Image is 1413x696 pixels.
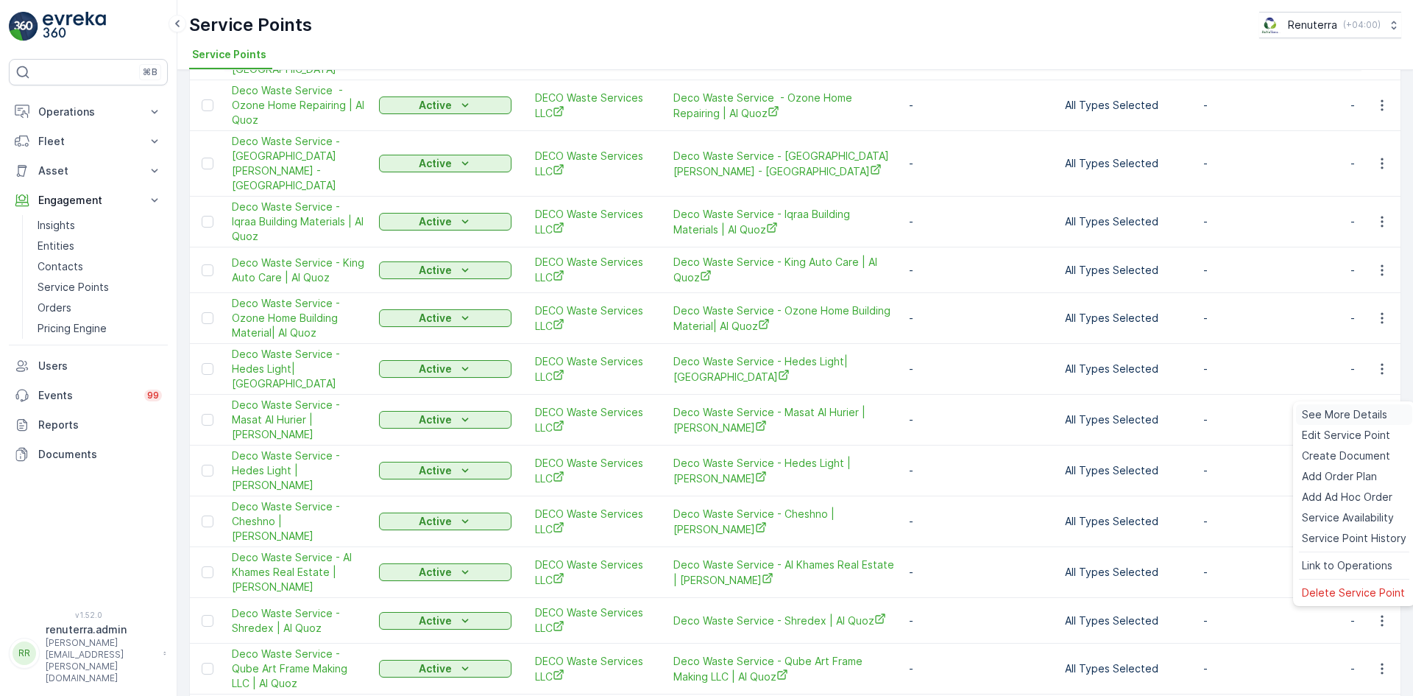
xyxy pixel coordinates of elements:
p: - [1203,463,1336,478]
a: Deco Waste Service - Ozone Home Building Material| Al Quoz [673,303,894,334]
button: Active [379,261,511,279]
span: Deco Waste Service - Hedes Light| [GEOGRAPHIC_DATA] [232,347,364,391]
p: Active [419,661,452,676]
a: Add Order Plan [1296,466,1412,487]
p: - [1203,156,1336,171]
p: All Types Selected [1065,514,1180,529]
div: Toggle Row Selected [202,99,213,111]
a: DECO Waste Services LLC [535,558,650,588]
a: DECO Waste Services LLC [535,456,650,486]
a: Deco Waste Service - Masat Al Hurier | Jabel Ali [232,398,364,442]
p: ( +04:00 ) [1343,19,1381,31]
p: Insights [38,218,75,233]
a: Deco Waste Service - Iqraa Building Materials | Al Quoz [673,207,894,237]
span: Deco Waste Service - Hedes Light | [PERSON_NAME] [232,449,364,493]
a: DECO Waste Services LLC [535,654,650,684]
span: Create Document [1302,449,1390,463]
p: All Types Selected [1065,98,1180,113]
a: Deco Waste Service - Qube Art Frame Making LLC | Al Quoz [232,647,364,691]
a: Deco Waste Service - King Auto Care | Al Quoz [232,256,364,285]
p: All Types Selected [1065,412,1180,427]
p: All Types Selected [1065,156,1180,171]
td: - [902,547,1049,598]
span: Deco Waste Service - [GEOGRAPHIC_DATA][PERSON_NAME] - [GEOGRAPHIC_DATA] [673,149,894,179]
div: Toggle Row Selected [202,465,213,477]
p: renuterra.admin [46,622,156,637]
a: Deco Waste Service - Al Khames Real Estate | Al Raffa [673,558,894,588]
div: Toggle Row Selected [202,516,213,527]
p: Active [419,514,452,529]
p: - [1203,263,1336,278]
a: Deco Waste Service - Hedes Light | Jabel Ali [673,456,894,486]
span: DECO Waste Services LLC [535,507,650,537]
button: Engagement [9,186,168,215]
span: Deco Waste Service - Al Khames Real Estate | [PERSON_NAME] [673,558,894,588]
p: Active [419,263,452,278]
a: Insights [32,215,168,236]
img: logo [9,12,38,41]
span: Deco Waste Service - Shredex | Al Quoz [232,606,364,636]
div: Toggle Row Selected [202,363,213,375]
button: Active [379,462,511,479]
p: Active [419,214,452,229]
td: - [902,644,1049,695]
span: Deco Waste Service - [GEOGRAPHIC_DATA][PERSON_NAME] - [GEOGRAPHIC_DATA] [232,134,364,193]
a: Reports [9,410,168,440]
button: Operations [9,97,168,127]
button: Active [379,612,511,630]
p: Active [419,156,452,171]
div: Toggle Row Selected [202,312,213,324]
p: All Types Selected [1065,311,1180,326]
p: All Types Selected [1065,565,1180,580]
p: Entities [38,239,74,253]
p: Active [419,362,452,376]
a: Add Ad Hoc Order [1296,487,1412,507]
a: DECO Waste Services LLC [535,405,650,435]
button: RRrenuterra.admin[PERSON_NAME][EMAIL_ADDRESS][PERSON_NAME][DOMAIN_NAME] [9,622,168,684]
p: Active [419,311,452,326]
p: Documents [38,447,162,462]
span: Deco Waste Service - Hedes Light| [GEOGRAPHIC_DATA] [673,354,894,384]
p: ⌘B [143,66,157,78]
a: Deco Waste Service - Masat Al Hurier | Jabel Ali [673,405,894,435]
a: DECO Waste Services LLC [535,354,650,384]
a: DECO Waste Services LLC [535,303,650,334]
a: Deco Waste Service - Ozone Home Building Material| Al Quoz [232,296,364,340]
a: See More Details [1296,404,1412,425]
p: Fleet [38,134,138,149]
p: Pricing Engine [38,321,107,336]
p: - [1203,565,1336,580]
a: Entities [32,236,168,256]
span: Service Points [192,47,266,62]
a: Deco Waste Service - Al Khames Real Estate | Al Raffa [232,550,364,594]
p: - [1203,661,1336,676]
button: Active [379,155,511,172]
p: All Types Selected [1065,614,1180,628]
p: 99 [147,390,159,401]
p: All Types Selected [1065,463,1180,478]
span: Link to Operations [1302,558,1392,573]
a: DECO Waste Services LLC [535,255,650,285]
button: Active [379,660,511,678]
p: - [1203,514,1336,529]
a: Contacts [32,256,168,277]
td: - [902,80,1049,131]
a: Events99 [9,381,168,410]
span: Deco Waste Service - Shredex | Al Quoz [673,613,894,628]
a: Deco Waste Service - Iqraa Building Materials | Al Quoz [232,200,364,244]
td: - [902,197,1049,247]
td: - [902,293,1049,344]
p: Active [419,412,452,427]
span: Deco Waste Service - Hedes Light | [PERSON_NAME] [673,456,894,486]
a: Deco Waste Service - Dar Al Aman Building - Karama [232,134,364,193]
a: Edit Service Point [1296,425,1412,446]
span: Deco Waste Service - Al Khames Real Estate | [PERSON_NAME] [232,550,364,594]
a: Deco Waste Service - Hedes Light | Jabel Ali [232,449,364,493]
p: - [1203,98,1336,113]
span: Service Availability [1302,510,1394,525]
